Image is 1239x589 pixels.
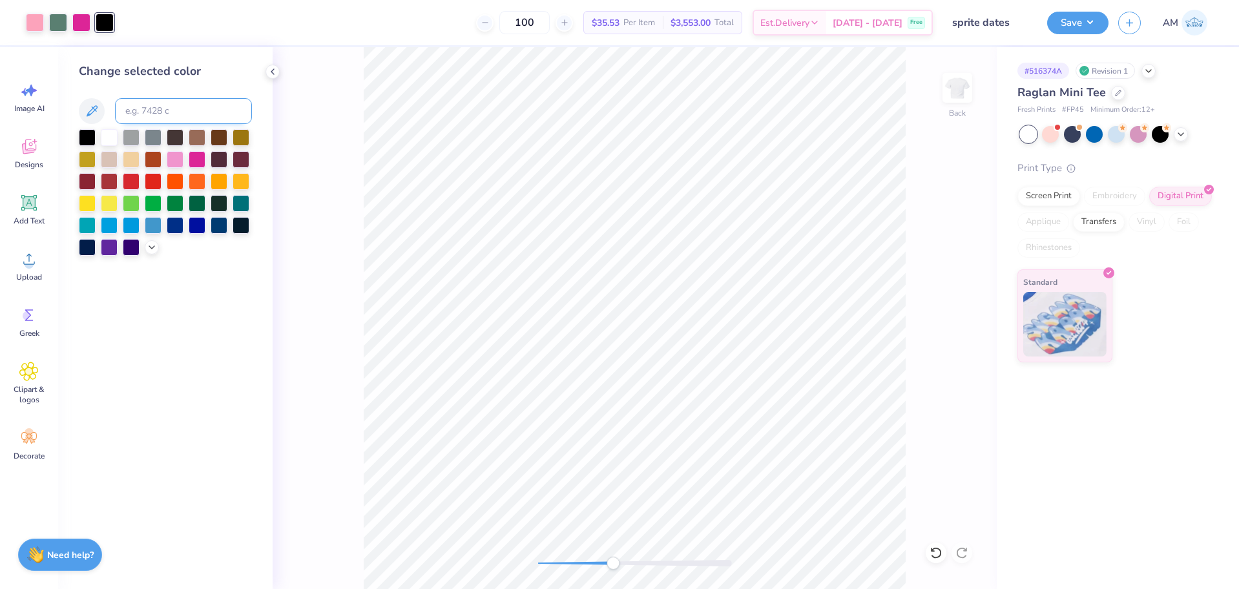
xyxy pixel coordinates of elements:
img: Arvi Mikhail Parcero [1182,10,1207,36]
span: AM [1163,15,1178,30]
div: Screen Print [1017,187,1080,206]
span: $3,553.00 [671,16,711,30]
img: Standard [1023,292,1107,356]
div: # 516374A [1017,63,1069,79]
div: Transfers [1073,212,1125,232]
span: [DATE] - [DATE] [833,16,902,30]
input: Untitled Design [942,10,1037,36]
img: Back [944,75,970,101]
a: AM [1157,10,1213,36]
div: Change selected color [79,63,252,80]
span: Raglan Mini Tee [1017,85,1106,100]
div: Foil [1169,212,1199,232]
span: Image AI [14,103,45,114]
span: $35.53 [592,16,619,30]
div: Accessibility label [607,557,619,570]
span: # FP45 [1062,105,1084,116]
input: e.g. 7428 c [115,98,252,124]
span: Free [910,18,922,27]
span: Upload [16,272,42,282]
div: Rhinestones [1017,238,1080,258]
span: Clipart & logos [8,384,50,405]
div: Digital Print [1149,187,1212,206]
span: Standard [1023,275,1057,289]
span: Est. Delivery [760,16,809,30]
div: Revision 1 [1076,63,1135,79]
span: Per Item [623,16,655,30]
span: Designs [15,160,43,170]
span: Decorate [14,451,45,461]
div: Print Type [1017,161,1213,176]
span: Fresh Prints [1017,105,1056,116]
div: Applique [1017,212,1069,232]
button: Save [1047,12,1109,34]
span: Add Text [14,216,45,226]
strong: Need help? [47,549,94,561]
div: Back [949,107,966,119]
span: Total [714,16,734,30]
div: Embroidery [1084,187,1145,206]
div: Vinyl [1129,212,1165,232]
span: Greek [19,328,39,338]
span: Minimum Order: 12 + [1090,105,1155,116]
input: – – [499,11,550,34]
